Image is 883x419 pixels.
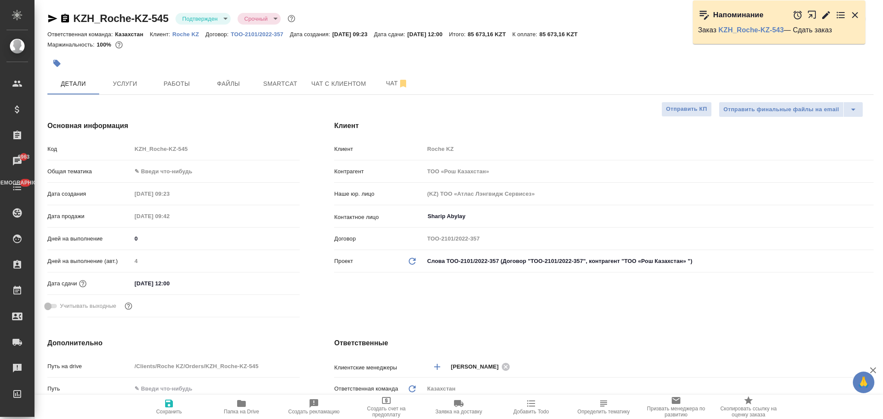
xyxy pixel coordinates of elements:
[311,78,366,89] span: Чат с клиентом
[423,395,495,419] button: Заявка на доставку
[47,145,132,153] p: Код
[47,235,132,243] p: Дней на выполнение
[719,102,863,117] div: split button
[645,406,707,418] span: Призвать менеджера по развитию
[113,39,125,50] button: 0.00 RUB; 0.00 KZT;
[286,13,297,24] button: Доп статусы указывают на важность/срочность заказа
[132,164,300,179] div: ✎ Введи что-нибудь
[376,78,418,89] span: Чат
[260,78,301,89] span: Smartcat
[713,11,764,19] p: Напоминание
[231,30,290,38] a: ТОО-2101/2022-357
[2,176,32,198] a: [DEMOGRAPHIC_DATA]
[150,31,172,38] p: Клиент:
[718,26,784,34] a: KZH_Roche-KZ-543
[53,78,94,89] span: Детали
[288,409,340,415] span: Создать рекламацию
[451,363,504,371] span: [PERSON_NAME]
[47,121,300,131] h4: Основная информация
[242,15,270,22] button: Срочный
[869,216,870,217] button: Open
[374,31,407,38] p: Дата сдачи:
[334,190,424,198] p: Наше юр. лицо
[661,102,712,117] button: Отправить КП
[514,409,549,415] span: Добавить Todo
[208,78,249,89] span: Файлы
[350,395,423,419] button: Создать счет на предоплату
[132,255,300,267] input: Пустое поле
[424,254,874,269] div: Слова ТОО-2101/2022-357 (Договор "ТОО-2101/2022-357", контрагент "ТОО «Рош Казахстан» ")
[123,300,134,312] button: Выбери, если сб и вс нужно считать рабочими днями для выполнения заказа.
[355,406,417,418] span: Создать счет на предоплату
[77,278,88,289] button: Если добавить услуги и заполнить их объемом, то дата рассчитается автоматически
[856,373,871,391] span: 🙏
[577,409,629,415] span: Определить тематику
[132,382,300,395] input: ✎ Введи что-нибудь
[334,338,874,348] h4: Ответственные
[468,31,513,38] p: 85 673,16 KZT
[47,362,132,371] p: Путь на drive
[156,409,182,415] span: Сохранить
[407,31,449,38] p: [DATE] 12:00
[495,395,567,419] button: Добавить Todo
[334,121,874,131] h4: Клиент
[47,190,132,198] p: Дата создания
[334,145,424,153] p: Клиент
[332,31,374,38] p: [DATE] 09:23
[73,13,169,24] a: KZH_Roche-KZ-545
[231,31,290,38] p: ТОО-2101/2022-357
[451,361,513,372] div: [PERSON_NAME]
[290,31,332,38] p: Дата создания:
[13,153,34,161] span: 6963
[47,338,300,348] h4: Дополнительно
[224,409,259,415] span: Папка на Drive
[172,30,206,38] a: Roche KZ
[60,302,116,310] span: Учитывать выходные
[132,210,207,222] input: Пустое поле
[512,31,539,38] p: К оплате:
[821,10,831,20] button: Редактировать
[435,409,482,415] span: Заявка на доставку
[424,381,874,396] div: Казахстан
[717,406,780,418] span: Скопировать ссылку на оценку заказа
[850,10,860,20] button: Закрыть
[334,257,353,266] p: Проект
[156,78,197,89] span: Работы
[334,363,424,372] p: Клиентские менеджеры
[792,10,803,20] button: Отложить
[97,41,113,48] p: 100%
[132,277,207,290] input: ✎ Введи что-нибудь
[424,232,874,245] input: Пустое поле
[132,188,207,200] input: Пустое поле
[449,31,467,38] p: Итого:
[60,13,70,24] button: Скопировать ссылку
[2,150,32,172] a: 6963
[104,78,146,89] span: Услуги
[115,31,150,38] p: Казахстан
[334,213,424,222] p: Контактное лицо
[278,395,350,419] button: Создать рекламацию
[424,188,874,200] input: Пустое поле
[334,235,424,243] p: Договор
[47,279,77,288] p: Дата сдачи
[539,31,584,38] p: 85 673,16 KZT
[175,13,231,25] div: Подтвержден
[132,360,300,372] input: Пустое поле
[334,167,424,176] p: Контрагент
[723,105,839,115] span: Отправить финальные файлы на email
[47,167,132,176] p: Общая тематика
[334,385,398,393] p: Ответственная команда
[238,13,281,25] div: Подтвержден
[47,54,66,73] button: Добавить тэг
[427,356,448,377] button: Добавить менеджера
[424,165,874,178] input: Пустое поле
[836,10,846,20] button: Перейти в todo
[132,143,300,155] input: Пустое поле
[180,15,220,22] button: Подтвержден
[205,395,278,419] button: Папка на Drive
[47,41,97,48] p: Маржинальность:
[719,102,844,117] button: Отправить финальные файлы на email
[206,31,231,38] p: Договор:
[135,167,289,176] div: ✎ Введи что-нибудь
[398,78,408,89] svg: Отписаться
